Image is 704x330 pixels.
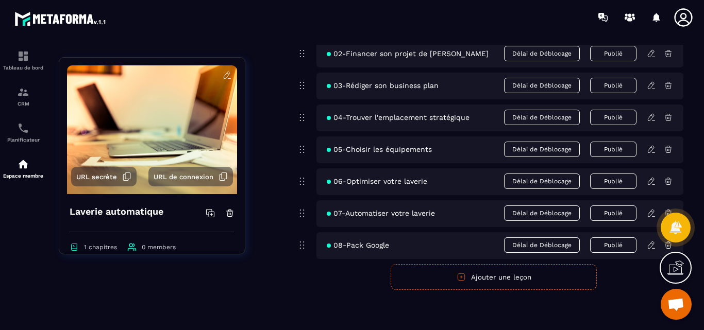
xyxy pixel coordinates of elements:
[327,81,439,90] span: 03-Rédiger son business plan
[3,114,44,150] a: schedulerschedulerPlanificateur
[3,65,44,71] p: Tableau de bord
[504,205,580,221] span: Délai de Déblocage
[504,142,580,157] span: Délai de Déblocage
[70,204,163,219] h4: Laverie automatique
[17,122,29,134] img: scheduler
[84,244,117,251] span: 1 chapitres
[327,241,389,249] span: 08-Pack Google
[17,158,29,170] img: automations
[327,177,427,185] span: 06-Optimiser votre laverie
[661,289,692,320] div: Ouvrir le chat
[590,142,636,157] button: Publié
[504,46,580,61] span: Délai de Déblocage
[590,205,636,221] button: Publié
[17,86,29,98] img: formation
[3,42,44,78] a: formationformationTableau de bord
[67,65,237,194] img: background
[154,173,213,181] span: URL de connexion
[590,237,636,253] button: Publié
[17,50,29,62] img: formation
[327,113,470,121] span: 04-Trouver l'emplacement stratégique
[504,173,580,189] span: Délai de Déblocage
[504,110,580,125] span: Délai de Déblocage
[3,150,44,186] a: automationsautomationsEspace membre
[14,9,107,28] img: logo
[327,209,435,217] span: 07-Automatiser votre laverie
[71,167,137,186] button: URL secrète
[3,101,44,107] p: CRM
[590,173,636,189] button: Publié
[504,237,580,253] span: Délai de Déblocage
[590,78,636,93] button: Publié
[391,264,597,290] button: Ajouter une leçon
[148,167,233,186] button: URL de connexion
[327,145,432,153] span: 05-Choisir les équipements
[327,49,489,58] span: 02-Financer son projet de [PERSON_NAME]
[3,78,44,114] a: formationformationCRM
[3,137,44,143] p: Planificateur
[142,244,176,251] span: 0 members
[504,78,580,93] span: Délai de Déblocage
[3,173,44,179] p: Espace membre
[590,46,636,61] button: Publié
[76,173,117,181] span: URL secrète
[590,110,636,125] button: Publié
